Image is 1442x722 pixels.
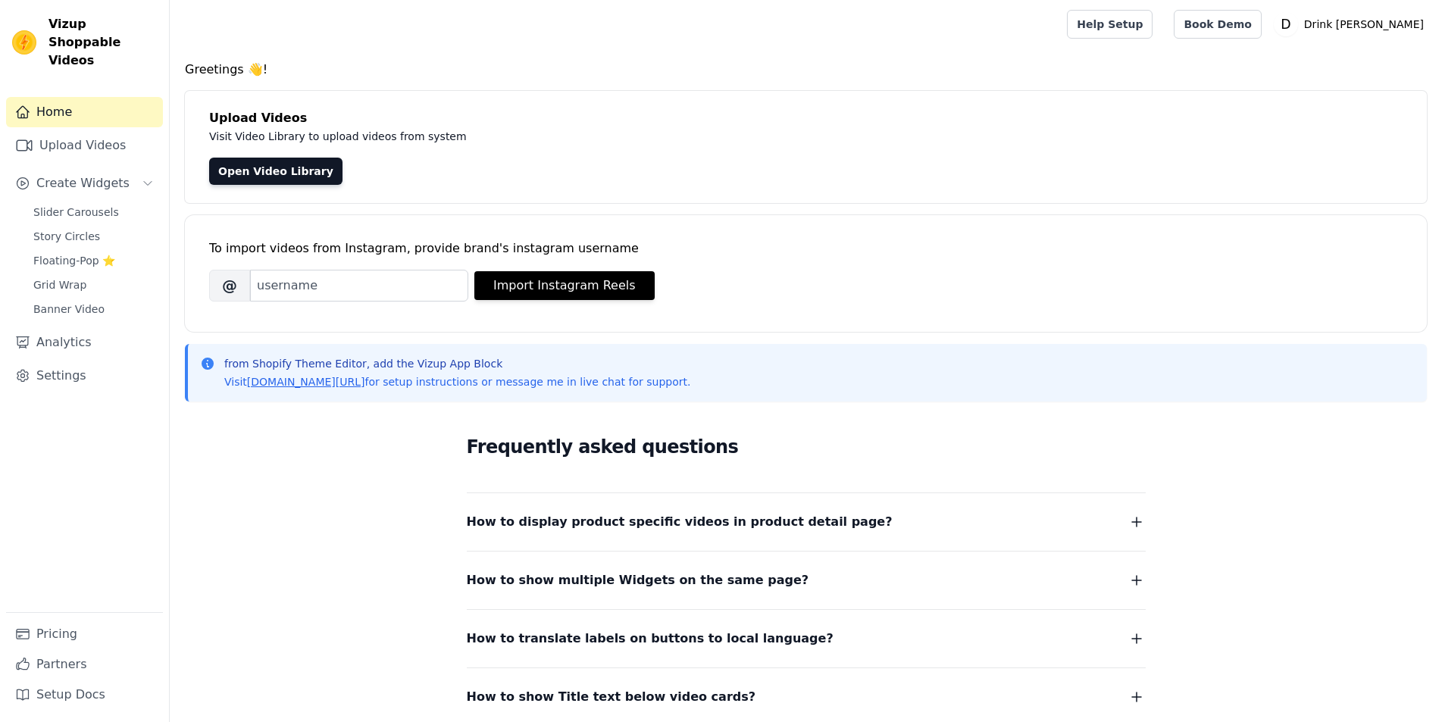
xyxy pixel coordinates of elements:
[6,97,163,127] a: Home
[224,356,690,371] p: from Shopify Theme Editor, add the Vizup App Block
[1281,17,1290,32] text: D
[1274,11,1430,38] button: D Drink [PERSON_NAME]
[209,127,888,145] p: Visit Video Library to upload videos from system
[209,270,250,302] span: @
[24,250,163,271] a: Floating-Pop ⭐
[467,628,1146,649] button: How to translate labels on buttons to local language?
[467,511,893,533] span: How to display product specific videos in product detail page?
[6,327,163,358] a: Analytics
[467,570,1146,591] button: How to show multiple Widgets on the same page?
[474,271,655,300] button: Import Instagram Reels
[6,361,163,391] a: Settings
[6,680,163,710] a: Setup Docs
[467,686,1146,708] button: How to show Title text below video cards?
[1298,11,1430,38] p: Drink [PERSON_NAME]
[185,61,1427,79] h4: Greetings 👋!
[48,15,157,70] span: Vizup Shoppable Videos
[33,229,100,244] span: Story Circles
[24,274,163,295] a: Grid Wrap
[6,168,163,198] button: Create Widgets
[33,205,119,220] span: Slider Carousels
[467,511,1146,533] button: How to display product specific videos in product detail page?
[24,202,163,223] a: Slider Carousels
[224,374,690,389] p: Visit for setup instructions or message me in live chat for support.
[467,570,809,591] span: How to show multiple Widgets on the same page?
[247,376,365,388] a: [DOMAIN_NAME][URL]
[6,619,163,649] a: Pricing
[209,239,1403,258] div: To import videos from Instagram, provide brand's instagram username
[467,628,834,649] span: How to translate labels on buttons to local language?
[24,226,163,247] a: Story Circles
[12,30,36,55] img: Vizup
[33,302,105,317] span: Banner Video
[467,432,1146,462] h2: Frequently asked questions
[36,174,130,192] span: Create Widgets
[6,649,163,680] a: Partners
[209,158,343,185] a: Open Video Library
[467,686,756,708] span: How to show Title text below video cards?
[24,298,163,320] a: Banner Video
[6,130,163,161] a: Upload Videos
[1174,10,1261,39] a: Book Demo
[209,109,1403,127] h4: Upload Videos
[33,253,115,268] span: Floating-Pop ⭐
[33,277,86,292] span: Grid Wrap
[1067,10,1153,39] a: Help Setup
[250,270,468,302] input: username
